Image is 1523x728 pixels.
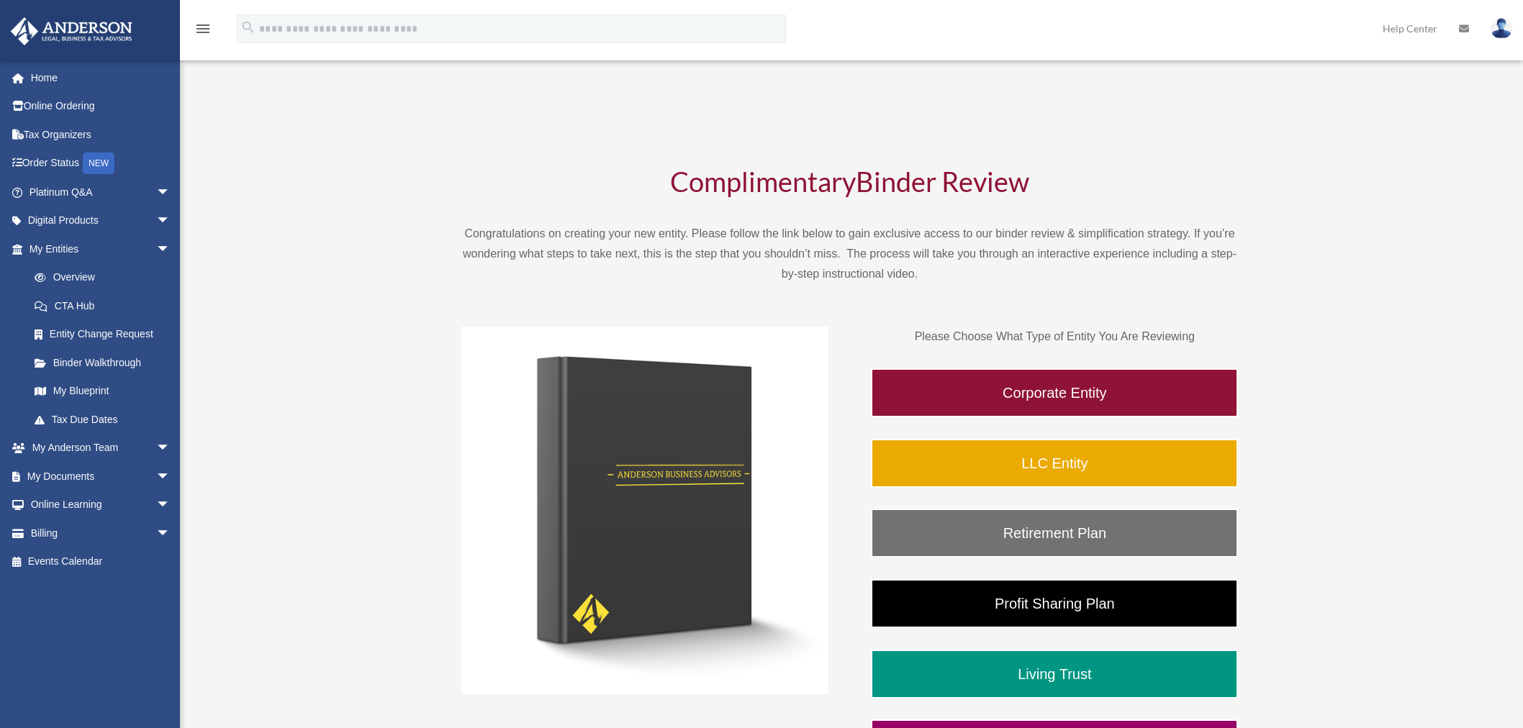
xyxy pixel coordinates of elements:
[461,224,1239,284] p: Congratulations on creating your new entity. Please follow the link below to gain exclusive acces...
[871,439,1238,488] a: LLC Entity
[83,153,114,174] div: NEW
[156,206,185,236] span: arrow_drop_down
[20,263,192,292] a: Overview
[871,579,1238,628] a: Profit Sharing Plan
[10,235,192,263] a: My Entitiesarrow_drop_down
[871,650,1238,699] a: Living Trust
[10,63,192,92] a: Home
[10,491,192,519] a: Online Learningarrow_drop_down
[856,165,1029,198] span: Binder Review
[20,405,192,434] a: Tax Due Dates
[871,368,1238,417] a: Corporate Entity
[194,25,212,37] a: menu
[156,235,185,264] span: arrow_drop_down
[10,149,192,178] a: Order StatusNEW
[20,320,192,349] a: Entity Change Request
[10,462,192,491] a: My Documentsarrow_drop_down
[10,547,192,576] a: Events Calendar
[871,509,1238,558] a: Retirement Plan
[156,178,185,207] span: arrow_drop_down
[1491,18,1512,39] img: User Pic
[871,327,1238,347] p: Please Choose What Type of Entity You Are Reviewing
[10,178,192,206] a: Platinum Q&Aarrow_drop_down
[6,17,137,45] img: Anderson Advisors Platinum Portal
[10,206,192,235] a: Digital Productsarrow_drop_down
[194,20,212,37] i: menu
[670,165,856,198] span: Complimentary
[20,291,192,320] a: CTA Hub
[156,462,185,491] span: arrow_drop_down
[10,434,192,463] a: My Anderson Teamarrow_drop_down
[20,348,185,377] a: Binder Walkthrough
[10,519,192,547] a: Billingarrow_drop_down
[20,377,192,406] a: My Blueprint
[240,19,256,35] i: search
[156,519,185,548] span: arrow_drop_down
[10,120,192,149] a: Tax Organizers
[156,434,185,463] span: arrow_drop_down
[156,491,185,520] span: arrow_drop_down
[10,92,192,121] a: Online Ordering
